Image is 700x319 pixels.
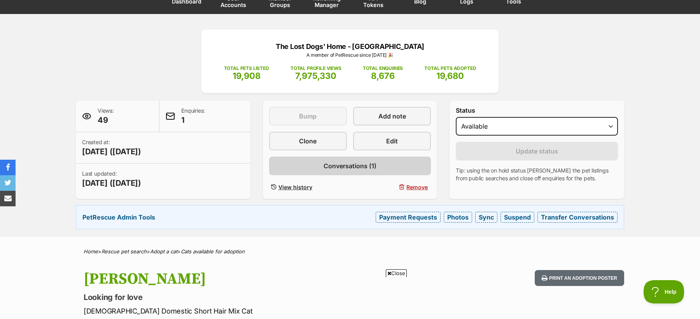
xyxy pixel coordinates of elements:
[233,71,261,81] span: 19,908
[269,181,347,193] a: View history
[269,107,347,126] button: Bump
[353,181,431,193] button: Remove
[181,107,205,126] p: Enquiries:
[98,115,114,126] span: 49
[101,248,147,255] a: Rescue pet search
[269,132,347,150] a: Clone
[353,132,431,150] a: Edit
[456,107,618,114] label: Status
[208,280,492,315] iframe: Advertisement
[324,161,376,171] span: Conversations (1)
[84,248,98,255] a: Home
[456,167,618,182] p: Tip: using the on hold status [PERSON_NAME] the pet listings from public searches and close off e...
[424,65,476,72] p: TOTAL PETS ADOPTED
[278,183,312,191] span: View history
[295,71,336,81] span: 7,975,330
[290,65,341,72] p: TOTAL PROFILE VIEWS
[64,249,636,255] div: > > >
[181,248,245,255] a: Cats available for adoption
[224,65,269,72] p: TOTAL PETS LISTED
[84,270,413,288] h1: [PERSON_NAME]
[82,138,141,157] p: Created at:
[82,178,141,188] span: [DATE] ([DATE])
[378,112,406,121] span: Add note
[535,270,624,286] button: Print an adoption poster
[213,52,487,59] p: A member of PetRescue since [DATE] 🎉
[475,212,497,223] a: Sync
[371,71,395,81] span: 8,676
[299,112,317,121] span: Bump
[363,65,403,72] p: TOTAL ENQUIRIES
[269,157,431,175] a: Conversations (1)
[436,71,464,81] span: 19,680
[406,183,428,191] span: Remove
[84,292,413,303] p: Looking for love
[299,136,317,146] span: Clone
[516,146,558,156] span: Update status
[537,212,618,223] a: Transfer Conversations
[386,269,407,277] span: Close
[150,248,177,255] a: Adopt a cat
[644,280,684,303] iframe: Help Scout Beacon - Open
[98,107,114,126] p: Views:
[500,212,534,223] a: Suspend
[82,170,141,188] p: Last updated:
[456,142,618,160] button: Update status
[84,306,413,316] p: [DEMOGRAPHIC_DATA] Domestic Short Hair Mix Cat
[376,212,441,223] a: Payment Requests
[82,214,155,221] strong: PetRescue Admin Tools
[82,146,141,157] span: [DATE] ([DATE])
[181,115,205,126] span: 1
[213,41,487,52] p: The Lost Dogs' Home - [GEOGRAPHIC_DATA]
[444,212,472,223] a: Photos
[386,136,398,146] span: Edit
[353,107,431,126] a: Add note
